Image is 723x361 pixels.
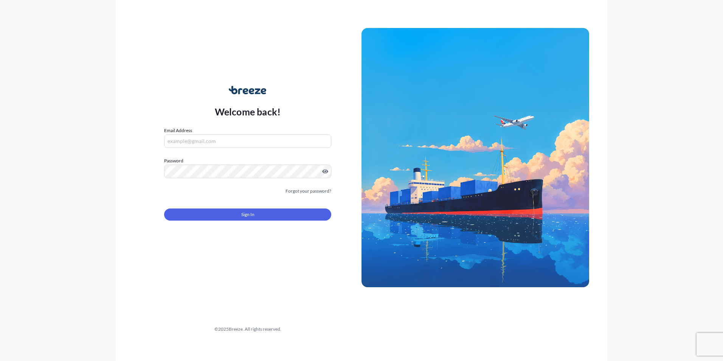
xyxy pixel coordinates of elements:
a: Forgot your password? [285,187,331,195]
label: Email Address [164,127,192,134]
span: Sign In [241,211,254,218]
button: Sign In [164,209,331,221]
label: Password [164,157,331,165]
div: © 2025 Breeze. All rights reserved. [134,325,361,333]
p: Welcome back! [215,106,281,118]
img: Ship illustration [361,28,589,287]
input: example@gmail.com [164,134,331,148]
button: Show password [322,168,328,174]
